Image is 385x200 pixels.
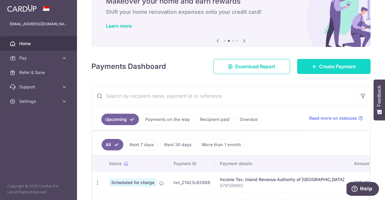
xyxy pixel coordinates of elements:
a: Read more on statuses [309,115,363,121]
td: txn_21423c82988 [169,171,215,193]
h6: Shift your home renovation expenses onto your credit card! [106,8,356,16]
span: Create Payment [319,63,356,70]
th: Payment details [215,156,349,171]
a: Payments on the way [141,114,194,125]
p: [EMAIL_ADDRESS][DOMAIN_NAME] [10,21,67,27]
a: Next 7 days [126,139,158,150]
span: Read more on statuses [309,115,357,121]
a: Upcoming [101,114,139,125]
p: S7912699C [220,183,344,189]
span: Status [109,161,122,167]
button: Feedback - Show survey [374,79,385,120]
iframe: Opens a widget where you can find more information [346,182,379,197]
img: CardUp [7,5,37,12]
span: Amount [354,161,369,167]
a: Learn more [106,23,132,29]
a: More than 1 month [198,139,245,150]
td: SGD 102.53 [349,171,383,193]
input: Search by recipient name, payment id or reference [92,86,356,106]
span: Refer & Save [19,69,59,75]
span: Home [19,41,59,47]
a: Recipient paid [196,114,233,125]
a: Create Payment [297,59,371,74]
th: Payment ID [169,156,215,171]
span: Support [19,84,59,90]
span: Feedback [377,85,382,106]
a: Next 30 days [160,139,196,150]
span: Scheduled for charge [109,178,157,187]
span: Download Report [235,63,275,70]
h4: Payments Dashboard [91,61,166,72]
a: All [102,139,123,150]
a: Download Report [213,59,290,74]
a: Overdue [236,114,261,125]
span: Pay [19,55,59,61]
span: Settings [19,98,59,104]
div: Income Tax. Inland Revenue Authority of [GEOGRAPHIC_DATA] [220,177,344,183]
